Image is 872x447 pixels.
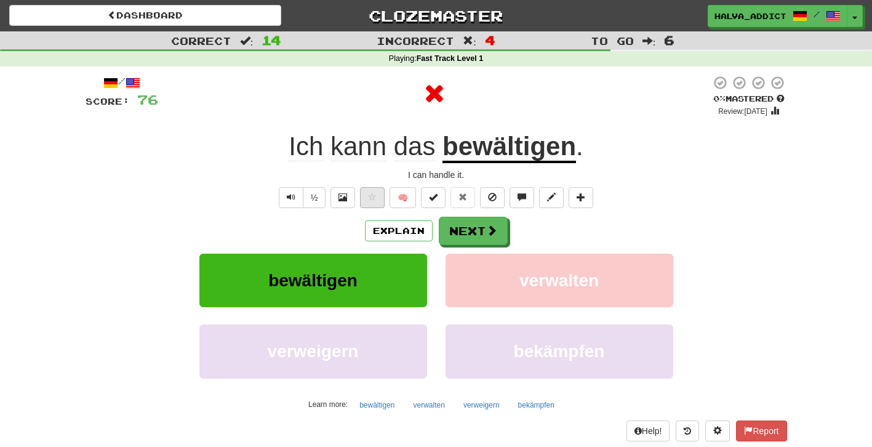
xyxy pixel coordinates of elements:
button: Play sentence audio (ctl+space) [279,187,303,208]
span: Score: [86,96,130,107]
span: Incorrect [377,34,454,47]
div: Mastered [711,94,787,105]
span: verwalten [519,271,599,290]
button: Edit sentence (alt+d) [539,187,564,208]
span: 4 [485,33,495,47]
button: Discuss sentence (alt+u) [510,187,534,208]
strong: Fast Track Level 1 [417,54,484,63]
button: Report [736,421,786,441]
div: / [86,75,158,91]
div: I can handle it. [86,169,787,181]
button: ½ [303,187,326,208]
span: 6 [664,33,674,47]
button: verweigern [199,324,427,378]
span: To go [591,34,634,47]
button: Round history (alt+y) [676,421,699,441]
div: Text-to-speech controls [276,187,326,208]
button: bewältigen [199,254,427,307]
small: Review: [DATE] [718,107,767,116]
span: : [240,36,254,46]
button: Explain [365,220,433,241]
a: Dashboard [9,5,281,26]
button: bekämpfen [446,324,673,378]
span: 76 [137,92,158,107]
span: / [814,10,820,18]
button: 🧠 [390,187,416,208]
span: bekämpfen [514,342,605,361]
a: halva_addict / [708,5,847,27]
span: : [463,36,476,46]
button: Favorite sentence (alt+f) [360,187,385,208]
button: Ignore sentence (alt+i) [480,187,505,208]
button: Reset to 0% Mastered (alt+r) [450,187,475,208]
button: Help! [626,421,670,441]
a: Clozemaster [300,5,572,26]
span: kann [330,132,386,161]
span: : [642,36,656,46]
button: Next [439,217,508,245]
button: verwalten [446,254,673,307]
span: das [394,132,436,161]
span: verweigern [268,342,359,361]
span: halva_addict [714,10,786,22]
button: verweigern [457,396,506,414]
span: 14 [262,33,281,47]
span: Ich [289,132,323,161]
u: bewältigen [442,132,576,163]
button: bekämpfen [511,396,561,414]
span: Correct [171,34,231,47]
span: 0 % [713,94,726,103]
button: Add to collection (alt+a) [569,187,593,208]
button: Set this sentence to 100% Mastered (alt+m) [421,187,446,208]
span: bewältigen [268,271,358,290]
button: verwalten [407,396,452,414]
button: Show image (alt+x) [330,187,355,208]
button: bewältigen [353,396,401,414]
span: . [576,132,583,161]
small: Learn more: [308,400,348,409]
